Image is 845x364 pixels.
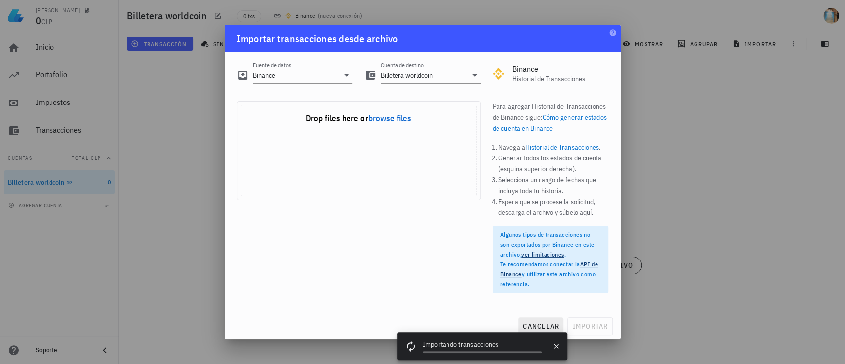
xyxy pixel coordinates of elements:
div: Importando transacciones [423,339,542,351]
div: Binance [512,64,609,74]
div: Historial de Transacciones [512,75,609,83]
div: Uppy Dashboard [237,101,481,200]
a: ver limitaciones [521,251,564,258]
li: Selecciona un rango de fechas que incluya toda tu historia. [498,174,609,196]
div: Drop files here or [241,113,476,124]
p: Para agregar Historial de Transacciones de Binance sigue: [493,101,609,134]
button: cancelar [518,317,563,335]
li: Navega a . [498,142,609,153]
li: Generar todos los estados de cuenta (esquina superior derecha). [498,153,609,174]
a: API de Binance [500,260,598,278]
a: Historial de Transacciones [525,143,599,152]
a: Cómo generar estados de cuenta en Binance [493,113,607,133]
span: cancelar [522,322,559,331]
div: Importar transacciones desde archivo [237,31,398,47]
li: Espera que se procese la solicitud, descarga el archivo y súbelo aquí. [498,196,609,218]
label: Cuenta de destino [381,61,424,69]
span: Algunos tipos de transacciones no son exportados por Binance en este archivo, . [500,231,595,258]
button: browse files [368,114,411,123]
label: Fuente de datos [253,61,291,69]
span: Te recomendamos conectar la y utilizar este archivo como referencia. [500,260,598,288]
